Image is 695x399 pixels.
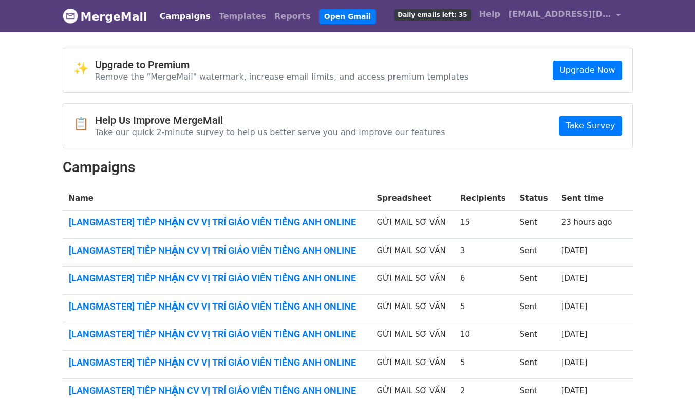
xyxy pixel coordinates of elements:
[73,117,95,131] span: 📋
[215,6,270,27] a: Templates
[454,322,514,351] td: 10
[454,351,514,379] td: 5
[95,71,469,82] p: Remove the "MergeMail" watermark, increase email limits, and access premium templates
[69,357,365,368] a: [LANGMASTER] TIẾP NHẬN CV VỊ TRÍ GIÁO VIÊN TIẾNG ANH ONLINE
[156,6,215,27] a: Campaigns
[63,6,147,27] a: MergeMail
[561,330,588,339] a: [DATE]
[475,4,504,25] a: Help
[371,211,455,239] td: GỬI MAIL SƠ VẤN
[561,386,588,395] a: [DATE]
[63,8,78,24] img: MergeMail logo
[454,267,514,295] td: 6
[561,246,588,255] a: [DATE]
[514,267,555,295] td: Sent
[371,267,455,295] td: GỬI MAIL SƠ VẤN
[454,238,514,267] td: 3
[270,6,315,27] a: Reports
[514,238,555,267] td: Sent
[69,217,365,228] a: [LANGMASTER] TIẾP NHẬN CV VỊ TRÍ GIÁO VIÊN TIẾNG ANH ONLINE
[371,351,455,379] td: GỬI MAIL SƠ VẤN
[69,301,365,312] a: [LANGMASTER] TIẾP NHẬN CV VỊ TRÍ GIÁO VIÊN TIẾNG ANH ONLINE
[371,238,455,267] td: GỬI MAIL SƠ VẤN
[561,274,588,283] a: [DATE]
[514,322,555,351] td: Sent
[371,294,455,322] td: GỬI MAIL SƠ VẤN
[514,211,555,239] td: Sent
[555,186,620,211] th: Sent time
[454,186,514,211] th: Recipients
[69,273,365,284] a: [LANGMASTER] TIẾP NHẬN CV VỊ TRÍ GIÁO VIÊN TIẾNG ANH ONLINE
[63,159,633,176] h2: Campaigns
[95,127,445,138] p: Take our quick 2-minute survey to help us better serve you and improve our features
[69,329,365,340] a: [LANGMASTER] TIẾP NHẬN CV VỊ TRÍ GIÁO VIÊN TIẾNG ANH ONLINE
[319,9,376,24] a: Open Gmail
[69,385,365,396] a: [LANGMASTER] TIẾP NHẬN CV VỊ TRÍ GIÁO VIÊN TIẾNG ANH ONLINE
[73,61,95,76] span: ✨
[394,9,471,21] span: Daily emails left: 35
[561,358,588,367] a: [DATE]
[95,114,445,126] h4: Help Us Improve MergeMail
[63,186,371,211] th: Name
[95,59,469,71] h4: Upgrade to Premium
[390,4,475,25] a: Daily emails left: 35
[514,351,555,379] td: Sent
[561,302,588,311] a: [DATE]
[514,294,555,322] td: Sent
[371,186,455,211] th: Spreadsheet
[559,116,622,136] a: Take Survey
[553,61,622,80] a: Upgrade Now
[561,218,612,227] a: 23 hours ago
[504,4,625,28] a: [EMAIL_ADDRESS][DOMAIN_NAME]
[371,322,455,351] td: GỬI MAIL SƠ VẤN
[509,8,611,21] span: [EMAIL_ADDRESS][DOMAIN_NAME]
[454,211,514,239] td: 15
[69,245,365,256] a: [LANGMASTER] TIẾP NHẬN CV VỊ TRÍ GIÁO VIÊN TIẾNG ANH ONLINE
[514,186,555,211] th: Status
[454,294,514,322] td: 5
